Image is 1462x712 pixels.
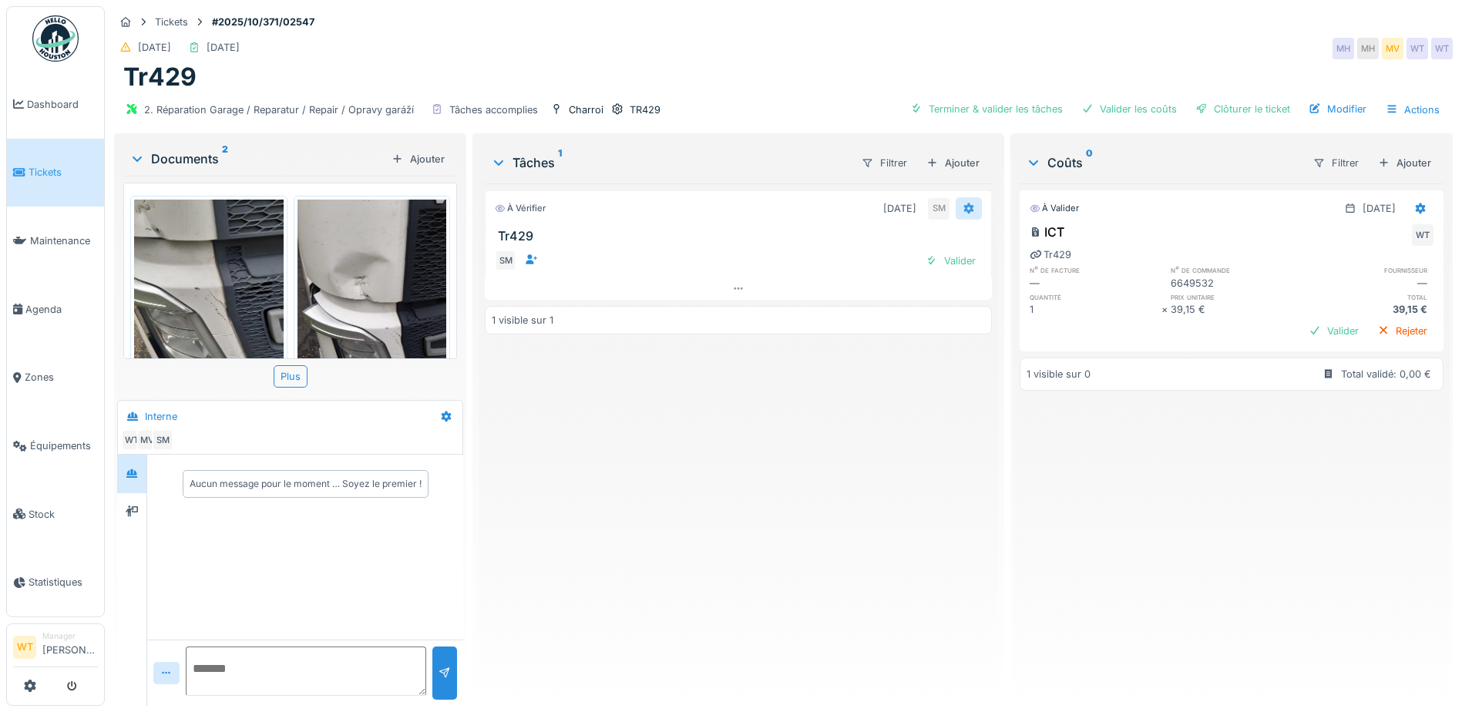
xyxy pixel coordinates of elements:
[1306,152,1366,174] div: Filtrer
[904,99,1069,119] div: Terminer & valider les tâches
[558,153,562,172] sup: 1
[1357,38,1379,59] div: MH
[1302,321,1365,341] div: Valider
[1363,201,1396,216] div: [DATE]
[1086,153,1093,172] sup: 0
[1030,302,1161,317] div: 1
[1030,276,1161,291] div: —
[27,97,98,112] span: Dashboard
[630,102,660,117] div: TR429
[25,302,98,317] span: Agenda
[491,153,849,172] div: Tâches
[136,429,158,451] div: MV
[919,250,982,271] div: Valider
[7,549,104,617] a: Statistiques
[1431,38,1453,59] div: WT
[25,370,98,385] span: Zones
[1027,367,1091,381] div: 1 visible sur 0
[920,153,986,173] div: Ajouter
[7,275,104,344] a: Agenda
[498,229,985,243] h3: Tr429
[121,429,143,451] div: WT
[134,200,284,398] img: u6kg1hkuzw5qmd41vub6lwmh8tmd
[1302,276,1433,291] div: —
[1302,99,1373,119] div: Modifier
[29,507,98,522] span: Stock
[297,200,447,398] img: p6h01u9semqzl3u01doiy6myyi2b
[449,102,538,117] div: Tâches accomplies
[190,477,422,491] div: Aucun message pour le moment … Soyez le premier !
[13,636,36,659] li: WT
[32,15,79,62] img: Badge_color-CXgf-gQk.svg
[495,202,546,215] div: À vérifier
[138,40,171,55] div: [DATE]
[1171,265,1302,275] h6: n° de commande
[1030,247,1071,262] div: Tr429
[928,198,949,220] div: SM
[42,630,98,663] li: [PERSON_NAME]
[222,149,228,168] sup: 2
[1407,38,1428,59] div: WT
[7,70,104,139] a: Dashboard
[495,250,516,271] div: SM
[1161,302,1171,317] div: ×
[42,630,98,642] div: Manager
[883,201,916,216] div: [DATE]
[1333,38,1354,59] div: MH
[129,149,385,168] div: Documents
[569,102,603,117] div: Charroi
[1379,99,1447,121] div: Actions
[152,429,173,451] div: SM
[1371,321,1433,341] div: Rejeter
[1030,223,1064,241] div: ICT
[385,149,451,170] div: Ajouter
[7,480,104,549] a: Stock
[7,344,104,412] a: Zones
[1171,292,1302,302] h6: prix unitaire
[207,40,240,55] div: [DATE]
[30,233,98,248] span: Maintenance
[7,411,104,480] a: Équipements
[155,15,188,29] div: Tickets
[1030,202,1079,215] div: À valider
[29,575,98,589] span: Statistiques
[123,62,197,92] h1: Tr429
[1030,292,1161,302] h6: quantité
[1412,224,1433,246] div: WT
[13,630,98,667] a: WT Manager[PERSON_NAME]
[274,365,308,388] div: Plus
[1030,265,1161,275] h6: n° de facture
[29,165,98,180] span: Tickets
[1302,292,1433,302] h6: total
[1302,302,1433,317] div: 39,15 €
[145,409,177,424] div: Interne
[7,207,104,275] a: Maintenance
[7,139,104,207] a: Tickets
[492,313,553,327] div: 1 visible sur 1
[206,15,321,29] strong: #2025/10/371/02547
[1026,153,1300,172] div: Coûts
[30,438,98,453] span: Équipements
[855,152,914,174] div: Filtrer
[1171,276,1302,291] div: 6649532
[1382,38,1403,59] div: MV
[1075,99,1183,119] div: Valider les coûts
[144,102,414,117] div: 2. Réparation Garage / Reparatur / Repair / Opravy garáží
[1171,302,1302,317] div: 39,15 €
[1302,265,1433,275] h6: fournisseur
[1189,99,1296,119] div: Clôturer le ticket
[1372,153,1437,173] div: Ajouter
[1341,367,1431,381] div: Total validé: 0,00 €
